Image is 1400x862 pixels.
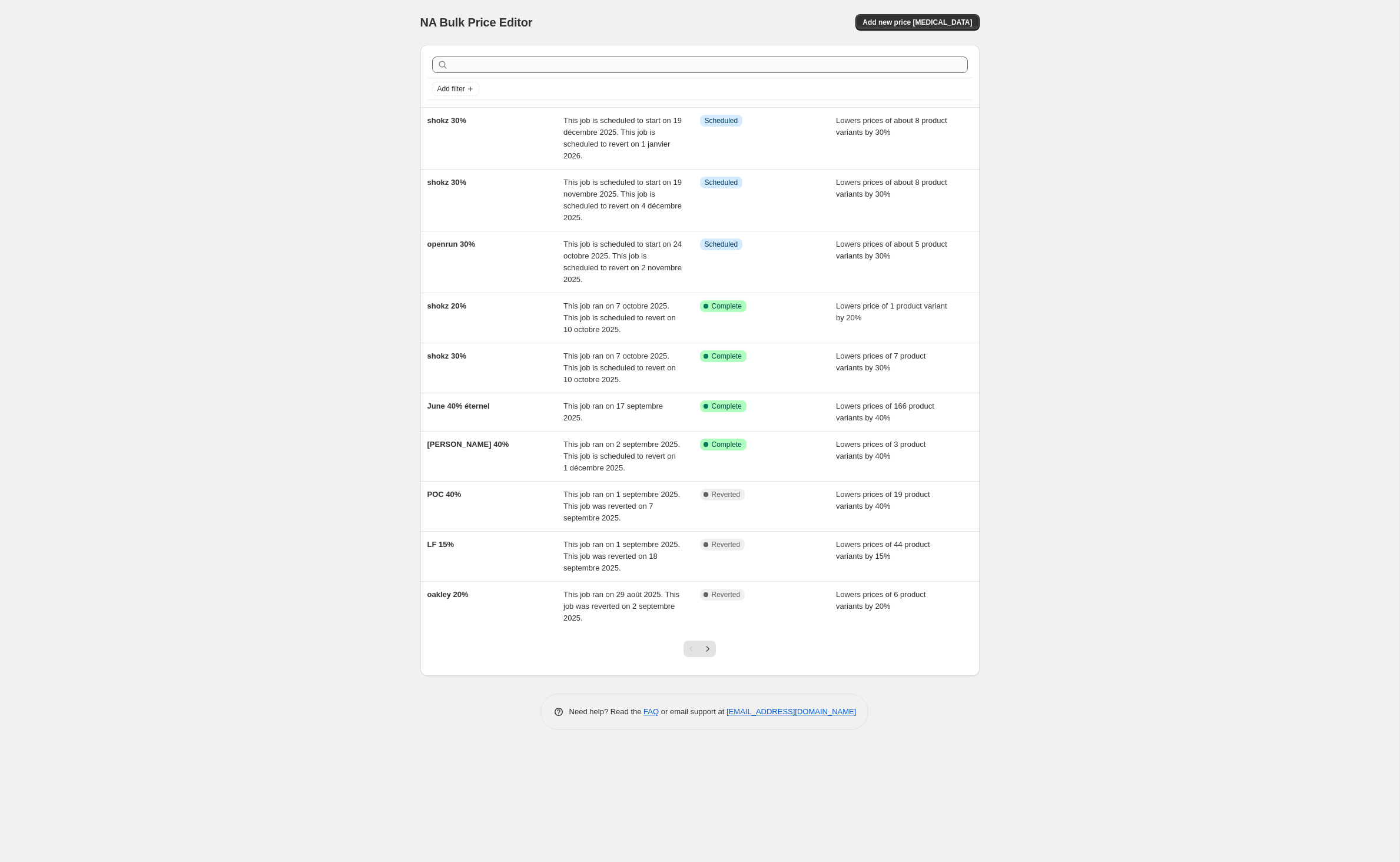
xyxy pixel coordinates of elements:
[855,14,979,31] button: Add new price [MEDICAL_DATA]
[563,240,682,284] span: This job is scheduled to start on 24 octobre 2025. This job is scheduled to revert on 2 novembre ...
[712,540,741,549] span: Reverted
[563,590,679,622] span: This job ran on 29 août 2025. This job was reverted on 2 septembre 2025.
[427,352,466,360] span: shokz 30%
[563,490,680,522] span: This job ran on 1 septembre 2025. This job was reverted on 7 septembre 2025.
[712,402,742,411] span: Complete
[705,116,738,125] span: Scheduled
[705,178,738,187] span: Scheduled
[563,301,676,334] span: This job ran on 7 octobre 2025. This job is scheduled to revert on 10 octobre 2025.
[836,590,925,611] span: Lowers prices of 6 product variants by 20%
[836,178,947,198] span: Lowers prices of about 8 product variants by 30%
[712,352,742,361] span: Complete
[643,707,659,716] a: FAQ
[705,240,738,249] span: Scheduled
[437,84,465,94] span: Add filter
[427,240,476,248] span: openrun 30%
[836,440,925,460] span: Lowers prices of 3 product variants by 40%
[659,707,726,716] span: or email support at
[569,707,644,716] span: Need help? Read the
[684,641,716,657] nav: Pagination
[836,301,947,322] span: Lowers price of 1 product variant by 20%
[836,240,947,260] span: Lowers prices of about 5 product variants by 30%
[420,16,533,29] span: NA Bulk Price Editor
[712,590,741,599] span: Reverted
[862,18,972,27] span: Add new price [MEDICAL_DATA]
[712,490,741,499] span: Reverted
[427,540,454,549] span: LF 15%
[712,440,742,449] span: Complete
[563,178,682,222] span: This job is scheduled to start on 19 novembre 2025. This job is scheduled to revert on 4 décembre...
[836,402,934,422] span: Lowers prices of 166 product variants by 40%
[427,402,490,410] span: June 40% éternel
[427,590,469,599] span: oakley 20%
[836,490,930,510] span: Lowers prices of 19 product variants by 40%
[427,490,462,499] span: POC 40%
[563,402,663,422] span: This job ran on 17 septembre 2025.
[699,641,716,657] button: Next
[563,540,680,572] span: This job ran on 1 septembre 2025. This job was reverted on 18 septembre 2025.
[427,301,466,310] span: shokz 20%
[563,116,682,160] span: This job is scheduled to start on 19 décembre 2025. This job is scheduled to revert on 1 janvier ...
[836,540,930,561] span: Lowers prices of 44 product variants by 15%
[836,352,925,372] span: Lowers prices of 7 product variants by 30%
[427,116,466,125] span: shokz 30%
[563,440,680,472] span: This job ran on 2 septembre 2025. This job is scheduled to revert on 1 décembre 2025.
[427,178,466,187] span: shokz 30%
[563,352,676,384] span: This job ran on 7 octobre 2025. This job is scheduled to revert on 10 octobre 2025.
[712,301,742,311] span: Complete
[836,116,947,137] span: Lowers prices of about 8 product variants by 30%
[427,440,509,449] span: [PERSON_NAME] 40%
[432,82,479,96] button: Add filter
[726,707,856,716] a: [EMAIL_ADDRESS][DOMAIN_NAME]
